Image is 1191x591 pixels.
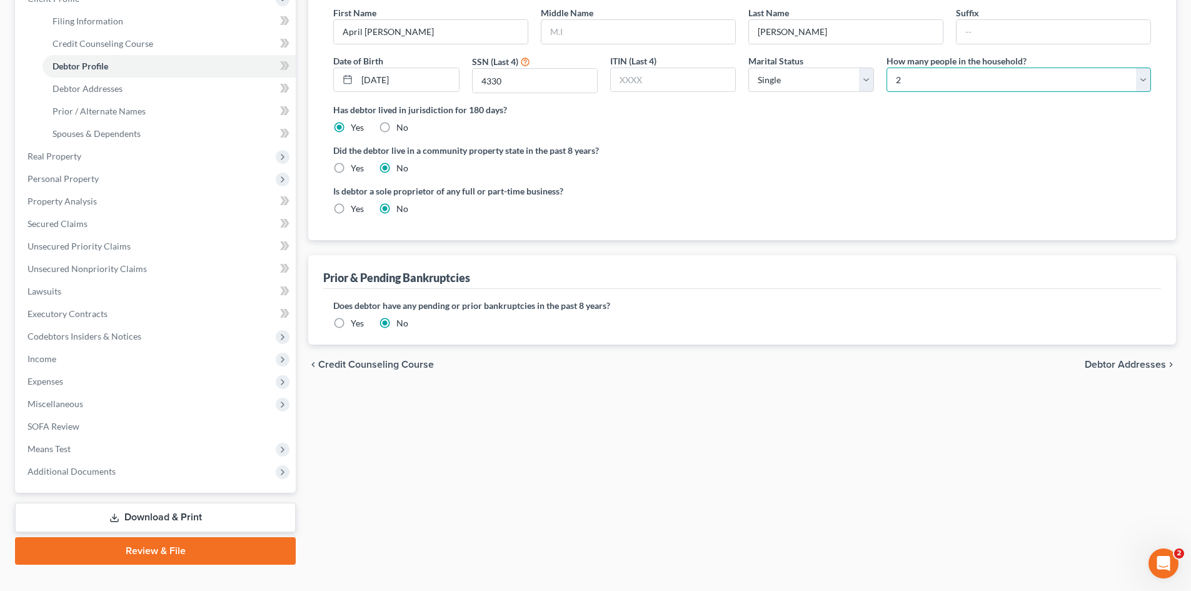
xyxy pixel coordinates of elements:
a: Filing Information [43,10,296,33]
span: Codebtors Insiders & Notices [28,331,141,341]
span: Debtor Addresses [53,83,123,94]
span: Property Analysis [28,196,97,206]
label: Is debtor a sole proprietor of any full or part-time business? [333,184,736,198]
span: 2 [1174,548,1184,558]
label: How many people in the household? [887,54,1027,68]
span: Spouses & Dependents [53,128,141,139]
label: Yes [351,121,364,134]
label: Date of Birth [333,54,383,68]
label: Did the debtor live in a community property state in the past 8 years? [333,144,1151,157]
span: Secured Claims [28,218,88,229]
label: Yes [351,162,364,174]
label: No [396,121,408,134]
a: Secured Claims [18,213,296,235]
a: Prior / Alternate Names [43,100,296,123]
span: Additional Documents [28,466,116,477]
span: Means Test [28,443,71,454]
i: chevron_left [308,360,318,370]
span: Expenses [28,376,63,386]
span: Unsecured Nonpriority Claims [28,263,147,274]
div: Prior & Pending Bankruptcies [323,270,470,285]
span: Unsecured Priority Claims [28,241,131,251]
input: XXXX [473,69,597,93]
label: Marital Status [748,54,803,68]
label: Middle Name [541,6,593,19]
span: Income [28,353,56,364]
input: XXXX [611,68,735,92]
i: chevron_right [1166,360,1176,370]
label: Yes [351,317,364,330]
span: Personal Property [28,173,99,184]
input: -- [334,20,528,44]
label: SSN (Last 4) [472,55,518,68]
span: Credit Counseling Course [318,360,434,370]
a: Executory Contracts [18,303,296,325]
button: chevron_left Credit Counseling Course [308,360,434,370]
label: Last Name [748,6,789,19]
label: No [396,203,408,215]
a: Unsecured Nonpriority Claims [18,258,296,280]
a: Review & File [15,537,296,565]
input: -- [749,20,943,44]
label: First Name [333,6,376,19]
label: Yes [351,203,364,215]
input: -- [957,20,1150,44]
label: Suffix [956,6,979,19]
a: Unsecured Priority Claims [18,235,296,258]
span: Credit Counseling Course [53,38,153,49]
a: Debtor Addresses [43,78,296,100]
label: Has debtor lived in jurisdiction for 180 days? [333,103,1151,116]
label: ITIN (Last 4) [610,54,656,68]
a: SOFA Review [18,415,296,438]
iframe: Intercom live chat [1148,548,1178,578]
span: Lawsuits [28,286,61,296]
span: Debtor Addresses [1085,360,1166,370]
a: Property Analysis [18,190,296,213]
a: Credit Counseling Course [43,33,296,55]
a: Debtor Profile [43,55,296,78]
span: Real Property [28,151,81,161]
span: Debtor Profile [53,61,108,71]
label: No [396,162,408,174]
input: M.I [541,20,735,44]
span: Executory Contracts [28,308,108,319]
a: Lawsuits [18,280,296,303]
span: Filing Information [53,16,123,26]
a: Download & Print [15,503,296,532]
label: No [396,317,408,330]
label: Does debtor have any pending or prior bankruptcies in the past 8 years? [333,299,1151,312]
span: SOFA Review [28,421,79,432]
span: Miscellaneous [28,398,83,409]
button: Debtor Addresses chevron_right [1085,360,1176,370]
input: MM/DD/YYYY [357,68,458,92]
a: Spouses & Dependents [43,123,296,145]
span: Prior / Alternate Names [53,106,146,116]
